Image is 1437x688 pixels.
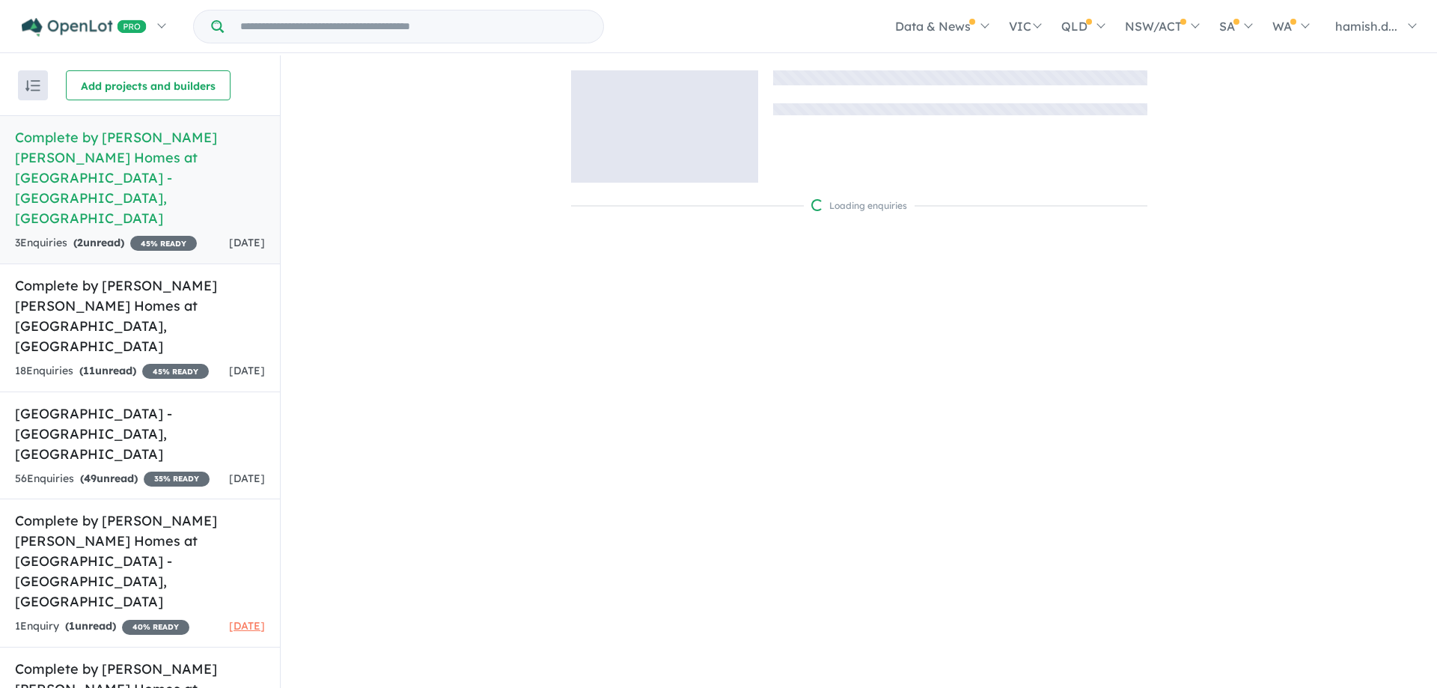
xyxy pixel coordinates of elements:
[811,198,907,213] div: Loading enquiries
[229,236,265,249] span: [DATE]
[84,472,97,485] span: 49
[144,472,210,487] span: 35 % READY
[25,80,40,91] img: sort.svg
[79,364,136,377] strong: ( unread)
[122,620,189,635] span: 40 % READY
[227,10,600,43] input: Try estate name, suburb, builder or developer
[1335,19,1397,34] span: hamish.d...
[15,470,210,488] div: 56 Enquir ies
[15,275,265,356] h5: Complete by [PERSON_NAME] [PERSON_NAME] Homes at [GEOGRAPHIC_DATA] , [GEOGRAPHIC_DATA]
[80,472,138,485] strong: ( unread)
[15,127,265,228] h5: Complete by [PERSON_NAME] [PERSON_NAME] Homes at [GEOGRAPHIC_DATA] - [GEOGRAPHIC_DATA] , [GEOGRAP...
[15,511,265,612] h5: Complete by [PERSON_NAME] [PERSON_NAME] Homes at [GEOGRAPHIC_DATA] - [GEOGRAPHIC_DATA] , [GEOGRAP...
[73,236,124,249] strong: ( unread)
[229,472,265,485] span: [DATE]
[142,364,209,379] span: 45 % READY
[130,236,197,251] span: 45 % READY
[77,236,83,249] span: 2
[15,618,189,636] div: 1 Enquir y
[66,70,231,100] button: Add projects and builders
[229,364,265,377] span: [DATE]
[15,404,265,464] h5: [GEOGRAPHIC_DATA] - [GEOGRAPHIC_DATA] , [GEOGRAPHIC_DATA]
[69,619,75,633] span: 1
[229,619,265,633] span: [DATE]
[22,18,147,37] img: Openlot PRO Logo White
[83,364,95,377] span: 11
[15,362,209,380] div: 18 Enquir ies
[65,619,116,633] strong: ( unread)
[15,234,197,252] div: 3 Enquir ies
